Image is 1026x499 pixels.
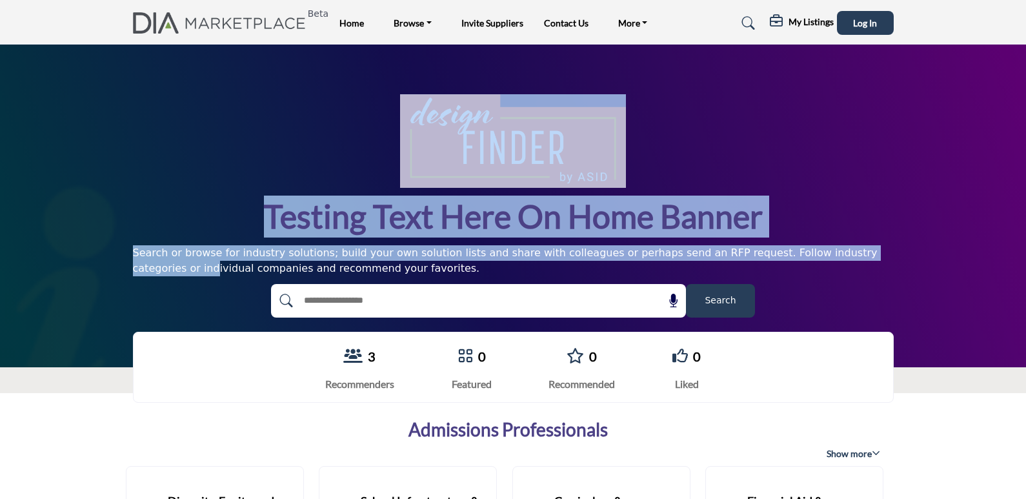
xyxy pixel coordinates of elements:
div: Recommenders [325,376,394,392]
h1: Testing text here on home banner [264,196,763,238]
a: 0 [589,349,597,364]
i: Go to Liked [672,348,688,363]
button: Log In [837,11,894,35]
a: Contact Us [544,17,588,28]
a: Browse [385,14,441,32]
a: Invite Suppliers [461,17,523,28]
a: View Recommenders [343,348,363,365]
a: 3 [368,349,376,364]
a: 0 [693,349,701,364]
div: Featured [452,376,492,392]
span: Search [705,294,736,307]
a: Beta [133,12,313,34]
button: Search [686,284,755,318]
a: Search [729,13,763,34]
span: Log In [853,17,877,28]
a: Go to Featured [458,348,473,365]
a: Admissions Professionals [408,419,608,441]
img: image [400,94,626,187]
span: Show more [827,447,880,460]
a: Go to Recommended [567,348,584,365]
a: 0 [478,349,486,364]
div: My Listings [770,15,834,30]
div: Recommended [548,376,615,392]
a: More [609,14,657,32]
h5: My Listings [789,16,834,28]
a: Home [339,17,364,28]
img: Site Logo [133,12,313,34]
div: Liked [672,376,701,392]
h6: Beta [308,8,328,19]
div: Search or browse for industry solutions; build your own solution lists and share with colleagues ... [133,245,894,276]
